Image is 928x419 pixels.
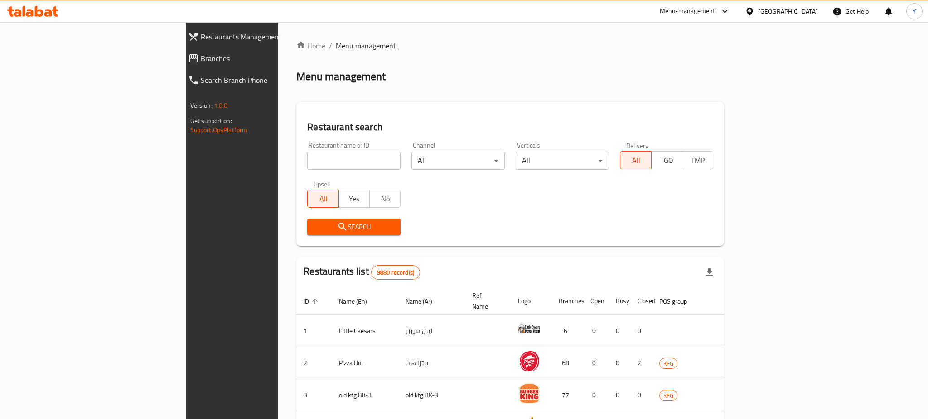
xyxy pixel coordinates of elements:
td: 77 [551,379,583,411]
div: All [516,152,609,170]
span: POS group [659,296,699,307]
td: old kfg BK-3 [398,379,465,411]
span: Name (Ar) [406,296,444,307]
a: Search Branch Phone [181,69,341,91]
span: No [373,192,397,205]
td: بيتزا هت [398,347,465,379]
img: Little Caesars [518,318,541,340]
td: Little Caesars [332,315,398,347]
span: TGO [655,154,679,167]
th: Open [583,287,609,315]
button: All [307,190,338,208]
span: Search [314,221,393,233]
button: No [369,190,401,208]
button: Yes [338,190,370,208]
img: old kfg BK-3 [518,382,541,405]
td: old kfg BK-3 [332,379,398,411]
span: Get support on: [190,115,232,127]
td: Pizza Hut [332,347,398,379]
span: Search Branch Phone [201,75,333,86]
div: Menu-management [660,6,715,17]
td: 0 [583,347,609,379]
span: Name (En) [339,296,379,307]
td: 0 [630,315,652,347]
th: Closed [630,287,652,315]
span: Branches [201,53,333,64]
td: 68 [551,347,583,379]
th: Logo [511,287,551,315]
button: TGO [651,151,682,169]
div: Export file [699,262,720,283]
th: Busy [609,287,630,315]
button: Search [307,219,401,235]
label: Delivery [626,142,649,148]
td: 0 [609,347,630,379]
button: TMP [682,151,713,169]
input: Search for restaurant name or ID.. [307,152,401,170]
span: Menu management [336,40,396,51]
span: Y [913,6,916,16]
span: 9880 record(s) [372,268,420,277]
span: ID [304,296,321,307]
span: Yes [343,192,366,205]
td: 0 [583,315,609,347]
span: Restaurants Management [201,31,333,42]
span: TMP [686,154,710,167]
td: 0 [630,379,652,411]
span: KFG [660,390,677,401]
button: All [620,151,651,169]
td: 2 [630,347,652,379]
h2: Menu management [296,69,386,84]
h2: Restaurants list [304,265,420,280]
th: Branches [551,287,583,315]
span: KFG [660,358,677,369]
td: ليتل سيزرز [398,315,465,347]
nav: breadcrumb [296,40,724,51]
div: All [411,152,505,170]
span: Ref. Name [472,290,500,312]
td: 0 [583,379,609,411]
span: All [311,192,335,205]
div: [GEOGRAPHIC_DATA] [758,6,818,16]
a: Branches [181,48,341,69]
span: 1.0.0 [214,100,228,111]
a: Restaurants Management [181,26,341,48]
h2: Restaurant search [307,120,713,134]
td: 0 [609,379,630,411]
span: Version: [190,100,213,111]
td: 0 [609,315,630,347]
td: 6 [551,315,583,347]
img: Pizza Hut [518,350,541,372]
label: Upsell [314,181,330,187]
a: Support.OpsPlatform [190,124,248,136]
div: Total records count [371,265,420,280]
span: All [624,154,648,167]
